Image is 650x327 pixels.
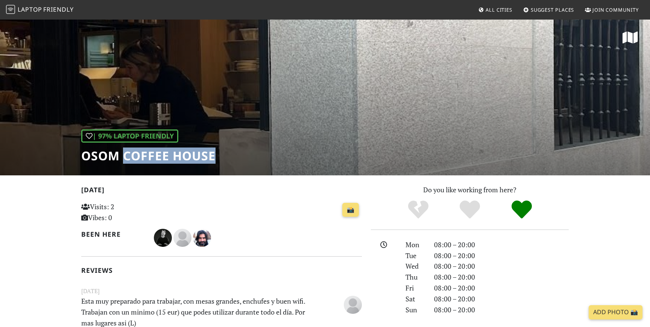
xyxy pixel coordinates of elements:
[401,272,430,283] div: Thu
[401,239,430,250] div: Mon
[81,201,169,223] p: Visits: 2 Vibes: 0
[81,149,216,163] h1: Osom Coffee House
[154,233,173,242] span: Vukasin Stancevic
[344,299,362,308] span: Joaquin Cahiza
[193,229,211,247] img: 4429-elan.jpg
[81,129,178,143] div: | 97% Laptop Friendly
[392,199,444,220] div: No
[173,233,193,242] span: Joaquin Cahiza
[582,3,642,17] a: Join Community
[6,5,15,14] img: LaptopFriendly
[430,272,573,283] div: 08:00 – 20:00
[154,229,172,247] img: 4929-vukasin.jpg
[173,229,191,247] img: blank-535327c66bd565773addf3077783bbfce4b00ec00e9fd257753287c682c7fa38.png
[520,3,577,17] a: Suggest Places
[43,5,73,14] span: Friendly
[486,6,512,13] span: All Cities
[430,283,573,294] div: 08:00 – 20:00
[401,294,430,304] div: Sat
[6,3,74,17] a: LaptopFriendly LaptopFriendly
[401,283,430,294] div: Fri
[371,184,569,195] p: Do you like working from here?
[18,5,42,14] span: Laptop
[475,3,515,17] a: All Cities
[589,305,642,319] a: Add Photo 📸
[401,261,430,272] div: Wed
[430,261,573,272] div: 08:00 – 20:00
[81,266,362,274] h2: Reviews
[430,304,573,315] div: 08:00 – 20:00
[81,186,362,197] h2: [DATE]
[77,286,366,296] small: [DATE]
[401,250,430,261] div: Tue
[430,239,573,250] div: 08:00 – 20:00
[592,6,639,13] span: Join Community
[193,233,211,242] span: Elan Dassani
[401,304,430,315] div: Sun
[444,199,496,220] div: Yes
[344,296,362,314] img: blank-535327c66bd565773addf3077783bbfce4b00ec00e9fd257753287c682c7fa38.png
[81,230,145,238] h2: Been here
[531,6,574,13] span: Suggest Places
[496,199,548,220] div: Definitely!
[430,250,573,261] div: 08:00 – 20:00
[430,294,573,304] div: 08:00 – 20:00
[342,203,359,217] a: 📸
